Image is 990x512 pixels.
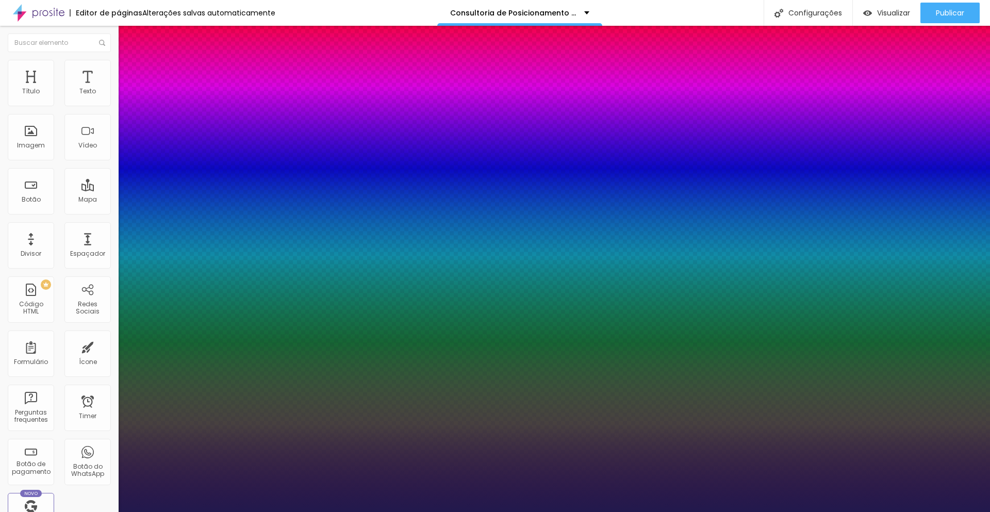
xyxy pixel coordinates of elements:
button: Publicar [920,3,980,23]
div: Botão [22,196,41,203]
div: Espaçador [70,250,105,257]
span: Publicar [936,9,964,17]
img: Icone [99,40,105,46]
div: Alterações salvas automaticamente [142,9,275,16]
div: Texto [79,88,96,95]
div: Ícone [79,358,97,366]
div: Perguntas frequentes [10,409,51,424]
div: Código HTML [10,301,51,316]
div: Título [22,88,40,95]
div: Botão do WhatsApp [67,463,108,478]
div: Formulário [14,358,48,366]
div: Imagem [17,142,45,149]
button: Visualizar [853,3,920,23]
div: Vídeo [78,142,97,149]
div: Redes Sociais [67,301,108,316]
div: Timer [79,412,96,420]
img: view-1.svg [863,9,872,18]
p: Consultoria de Posicionamento Estratégico [450,9,576,16]
div: Divisor [21,250,41,257]
div: Botão de pagamento [10,460,51,475]
input: Buscar elemento [8,34,111,52]
div: Mapa [78,196,97,203]
div: Editor de páginas [70,9,142,16]
span: Visualizar [877,9,910,17]
div: Novo [20,490,42,497]
img: Icone [774,9,783,18]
